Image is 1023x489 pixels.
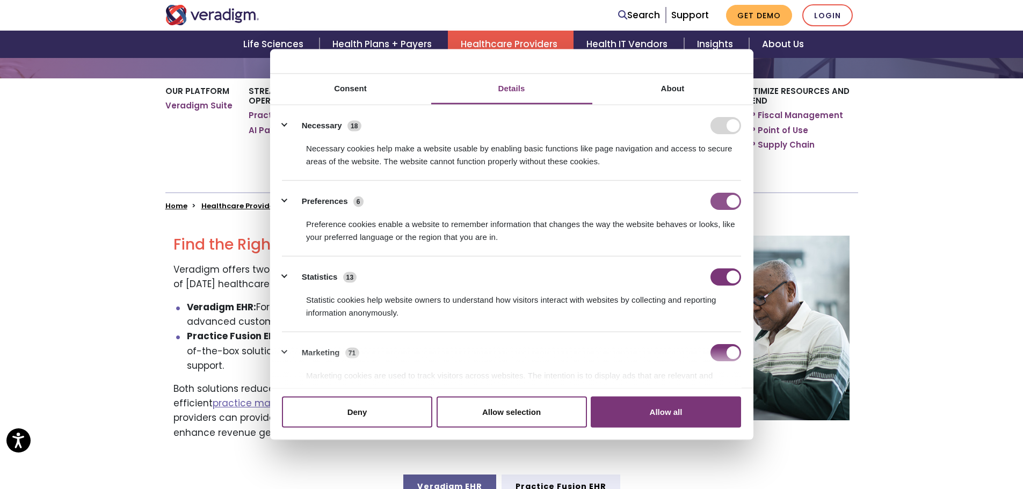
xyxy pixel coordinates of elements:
[282,268,364,286] button: Statistics (13)
[173,236,561,254] h2: Find the Right EHR for Every Practice Type
[282,344,366,361] button: Marketing (71)
[726,5,792,26] a: Get Demo
[302,271,338,283] label: Statistics
[187,330,284,342] strong: Practice Fusion EHR:
[187,301,256,313] strong: Veradigm EHR:
[302,346,340,359] label: Marketing
[741,110,843,121] a: ERP Fiscal Management
[431,74,592,104] a: Details
[302,119,342,132] label: Necessary
[270,74,431,104] a: Consent
[684,31,749,58] a: Insights
[187,300,561,329] li: For multi-location, multi-specialty organizations that demand advanced customization and sophisti...
[165,201,187,211] a: Home
[802,4,853,26] a: Login
[671,9,709,21] a: Support
[282,361,741,395] div: Marketing cookies are used to track visitors across websites. The intention is to display ads tha...
[213,397,321,410] a: practice management
[618,8,660,23] a: Search
[282,286,741,319] div: Statistic cookies help website owners to understand how visitors interact with websites by collec...
[282,117,368,134] button: Necessary (18)
[249,110,346,121] a: Practice Management
[969,435,1010,476] iframe: Drift Chat Widget
[437,396,587,427] button: Allow selection
[574,31,684,58] a: Health IT Vendors
[165,100,233,111] a: Veradigm Suite
[282,210,741,244] div: Preference cookies enable a website to remember information that changes the way the website beha...
[302,195,348,207] label: Preferences
[249,125,341,136] a: AI Patient Scheduling
[230,31,320,58] a: Life Sciences
[448,31,574,58] a: Healthcare Providers
[282,396,432,427] button: Deny
[749,31,817,58] a: About Us
[165,5,259,25] img: Veradigm logo
[741,140,815,150] a: ERP Supply Chain
[741,125,808,136] a: ERP Point of Use
[592,74,753,104] a: About
[282,134,741,168] div: Necessary cookies help make a website usable by enabling basic functions like page navigation and...
[201,201,281,211] a: Healthcare Providers
[320,31,448,58] a: Health Plans + Payers
[591,396,741,427] button: Allow all
[173,262,561,291] p: Veradigm offers two distinct electronic health record solutions to meet the needs of [DATE] healt...
[187,329,561,373] li: For small, independent practices seeking an intuitive, out-of-the-box solution that operates effo...
[173,382,561,440] p: Both solutions reduce workflow complexity, improve care quality, and support efficient . With the...
[282,193,370,210] button: Preferences (6)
